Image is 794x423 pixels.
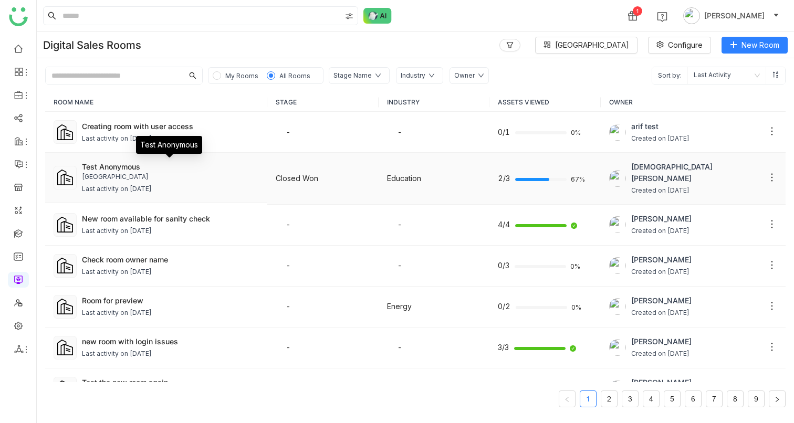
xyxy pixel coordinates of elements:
div: Owner [454,71,475,81]
span: My Rooms [225,72,258,80]
span: - [398,128,402,136]
img: logo [9,7,28,26]
img: avatar [683,7,700,24]
a: 3 [622,391,638,407]
span: [GEOGRAPHIC_DATA] [555,39,629,51]
li: 5 [664,390,681,407]
span: 3/3 [498,342,509,353]
span: - [286,220,290,229]
span: - [286,128,290,136]
img: help.svg [657,12,667,22]
div: new room with login issues [82,336,259,347]
li: 1 [580,390,597,407]
span: [PERSON_NAME] [704,10,765,22]
li: 8 [727,390,744,407]
span: 2/3 [498,173,510,184]
img: 684abccfde261c4b36a4c026 [609,124,626,141]
img: 684a9aedde261c4b36a3ced9 [609,339,626,356]
img: 684a9aedde261c4b36a3ced9 [609,216,626,233]
a: 7 [706,391,722,407]
a: 6 [685,391,701,407]
div: Last activity on [DATE] [82,184,152,194]
li: 4 [643,390,660,407]
img: 684a9aedde261c4b36a3ced9 [609,257,626,274]
div: Creating room with user access [82,121,259,132]
span: Sort by: [652,67,687,84]
li: 3 [622,390,639,407]
div: Digital Sales Rooms [43,39,141,51]
span: Created on [DATE] [631,226,692,236]
th: STAGE [267,93,379,112]
span: [PERSON_NAME] [631,254,692,266]
li: 7 [706,390,723,407]
button: [PERSON_NAME] [681,7,781,24]
span: - [398,220,402,229]
th: OWNER [601,93,786,112]
button: Configure [648,37,711,54]
div: Last activity on [DATE] [82,134,152,144]
span: 0/3 [498,260,509,271]
div: Last activity on [DATE] [82,349,152,359]
li: 2 [601,390,618,407]
span: 4/4 [498,219,510,230]
div: Last activity on [DATE] [82,226,152,236]
span: Created on [DATE] [631,186,762,196]
span: - [286,261,290,270]
div: New room available for sanity check [82,213,259,224]
div: [GEOGRAPHIC_DATA] [82,172,259,182]
a: 9 [748,391,764,407]
nz-select-item: Last Activity [694,67,760,84]
div: Last activity on [DATE] [82,267,152,277]
span: Created on [DATE] [631,134,689,144]
th: INDUSTRY [379,93,490,112]
a: 5 [664,391,680,407]
a: 8 [727,391,743,407]
span: [DEMOGRAPHIC_DATA][PERSON_NAME] [631,161,762,184]
span: Configure [668,39,703,51]
span: 0% [571,304,584,311]
button: [GEOGRAPHIC_DATA] [535,37,638,54]
li: 6 [685,390,702,407]
a: 4 [643,391,659,407]
span: Created on [DATE] [631,308,692,318]
span: - [398,261,402,270]
th: ROOM NAME [45,93,267,112]
span: All Rooms [279,72,310,80]
button: New Room [722,37,788,54]
span: [PERSON_NAME] [631,377,692,388]
th: ASSETS VIEWED [489,93,601,112]
span: arif test [631,121,689,132]
div: Stage Name [333,71,372,81]
li: 9 [748,390,765,407]
div: Room for preview [82,295,259,306]
span: Education [387,174,421,183]
span: Created on [DATE] [631,267,692,277]
span: [PERSON_NAME] [631,213,692,225]
img: 684a9b06de261c4b36a3cf65 [609,170,626,187]
span: - [286,302,290,311]
span: Closed Won [276,174,318,183]
div: Test Anonymous [82,161,259,172]
span: [PERSON_NAME] [631,295,692,306]
button: Previous Page [559,390,576,407]
span: 0% [570,263,583,270]
span: 0/1 [498,126,510,138]
div: Check room owner name [82,254,259,265]
span: 0/2 [498,301,510,312]
img: 684a9b22de261c4b36a3d00f [609,298,626,315]
div: Test the new room again [82,377,259,388]
span: - [398,343,402,352]
img: search-type.svg [345,12,353,20]
span: [PERSON_NAME] [631,336,692,347]
span: 67% [571,176,583,183]
img: 684a9b22de261c4b36a3d00f [609,380,626,397]
img: ask-buddy-normal.svg [363,8,392,24]
div: Last activity on [DATE] [82,308,152,318]
span: - [286,343,290,352]
div: 1 [633,6,642,16]
div: Industry [401,71,425,81]
button: Next Page [769,390,786,407]
span: Created on [DATE] [631,349,692,359]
